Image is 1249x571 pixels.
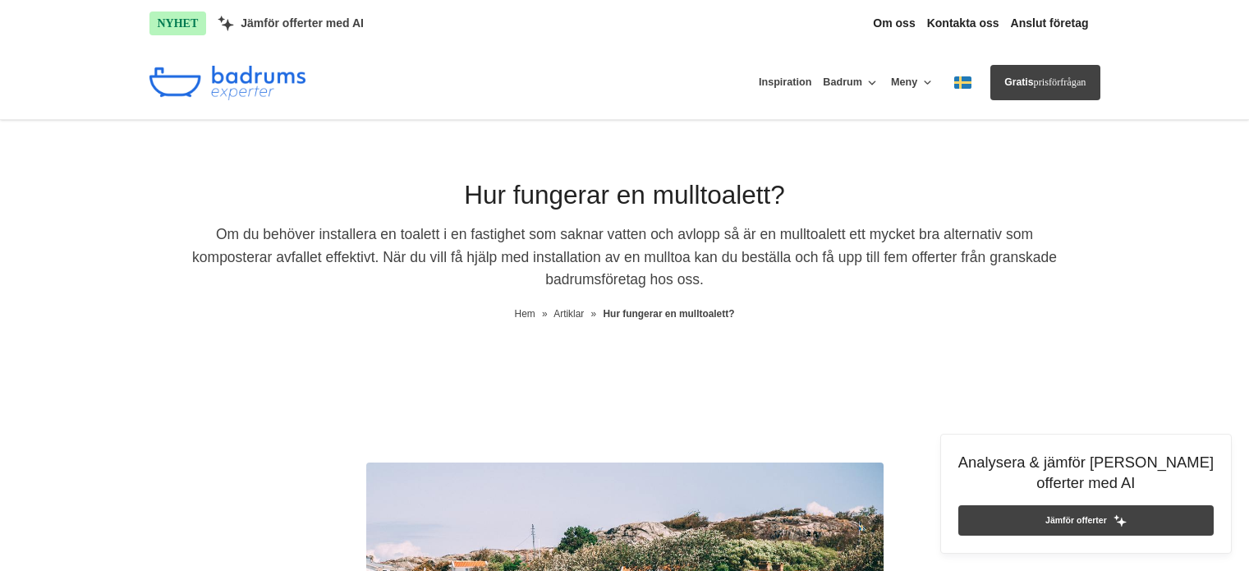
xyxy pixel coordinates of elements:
[190,223,1060,298] p: Om du behöver installera en toalett i en fastighet som saknar vatten och avlopp så är en mulltoal...
[1045,513,1107,527] span: Jämför offerter
[515,308,535,320] a: Hem
[241,16,364,30] span: Jämför offerter med AI
[990,65,1100,100] a: Gratisprisförfrågan
[553,308,586,320] a: Artiklar
[958,505,1214,536] a: Jämför offerter
[604,308,735,320] a: Hur fungerar en mulltoalett?
[190,306,1060,322] nav: Breadcrumb
[1004,76,1033,88] span: Gratis
[1011,16,1089,30] a: Anslut företag
[553,308,584,320] span: Artiklar
[591,306,597,322] span: »
[958,452,1214,505] h4: Analysera & jämför [PERSON_NAME] offerter med AI
[190,177,1060,224] h1: Hur fungerar en mulltoalett?
[218,16,364,31] a: Jämför offerter med AI
[149,66,305,100] img: Badrumsexperter.se logotyp
[891,64,934,102] button: Meny
[759,64,811,101] a: Inspiration
[542,306,548,322] span: »
[149,12,207,35] span: NYHET
[823,64,879,102] button: Badrum
[927,16,999,30] a: Kontakta oss
[873,16,915,30] a: Om oss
